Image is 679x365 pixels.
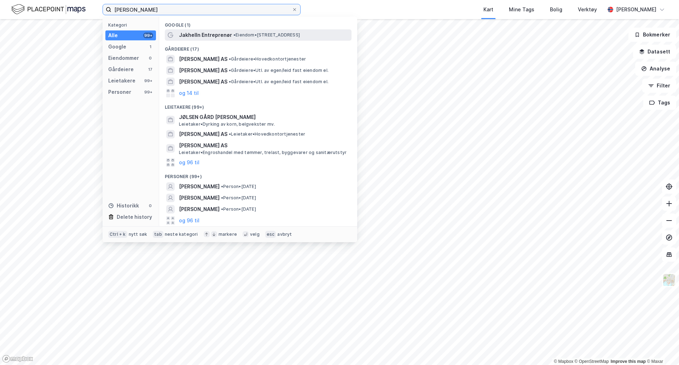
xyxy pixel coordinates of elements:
div: esc [265,231,276,238]
div: velg [250,232,260,237]
div: 17 [147,67,153,72]
button: og 96 til [179,158,199,167]
img: Z [662,273,676,287]
span: • [229,56,231,62]
div: Kontrollprogram for chat [644,331,679,365]
button: og 96 til [179,216,199,225]
a: Mapbox homepage [2,355,33,363]
div: Leietakere [108,76,135,85]
div: [PERSON_NAME] [616,5,656,14]
div: 99+ [143,89,153,95]
button: Analyse [635,62,676,76]
span: Gårdeiere • Hovedkontortjenester [229,56,306,62]
span: [PERSON_NAME] [179,194,220,202]
span: Leietaker • Dyrking av korn, belgvekster mv. [179,121,275,127]
div: Leietakere (99+) [159,99,357,112]
span: • [221,206,223,212]
span: Jakhelln Entreprenør [179,31,232,39]
span: • [229,131,231,137]
div: 99+ [143,78,153,84]
div: Personer [108,88,131,96]
div: avbryt [277,232,292,237]
div: markere [219,232,237,237]
button: Tags [643,96,676,110]
span: [PERSON_NAME] AS [179,141,349,150]
button: Bokmerker [628,28,676,42]
span: Gårdeiere • Utl. av egen/leid fast eiendom el. [229,79,329,85]
div: Google [108,42,126,51]
a: Mapbox [554,359,573,364]
div: Alle [108,31,118,40]
button: Filter [642,79,676,93]
div: Bolig [550,5,562,14]
span: Person • [DATE] [221,184,256,189]
div: Ctrl + k [108,231,127,238]
span: [PERSON_NAME] AS [179,130,227,138]
div: tab [153,231,163,238]
span: [PERSON_NAME] AS [179,55,227,63]
span: Gårdeiere • Utl. av egen/leid fast eiendom el. [229,68,329,73]
span: Person • [DATE] [221,195,256,201]
div: nytt søk [129,232,147,237]
div: Delete history [117,213,152,221]
span: Eiendom • [STREET_ADDRESS] [233,32,300,38]
span: [PERSON_NAME] AS [179,66,227,75]
div: Personer (99+) [159,168,357,181]
span: [PERSON_NAME] AS [179,78,227,86]
a: OpenStreetMap [575,359,609,364]
span: [PERSON_NAME] [179,182,220,191]
div: 0 [147,55,153,61]
iframe: Chat Widget [644,331,679,365]
span: Leietaker • Hovedkontortjenester [229,131,305,137]
span: Leietaker • Engroshandel med tømmer, trelast, byggevarer og sanitærutstyr [179,150,347,155]
button: og 14 til [179,89,199,97]
a: Improve this map [611,359,646,364]
div: 1 [147,44,153,50]
div: Gårdeiere (17) [159,41,357,53]
span: • [221,184,223,189]
div: 99+ [143,33,153,38]
span: • [229,79,231,84]
img: logo.f888ab2527a4732fd821a326f86c7f29.svg [11,3,86,16]
span: • [229,68,231,73]
span: Person • [DATE] [221,206,256,212]
input: Søk på adresse, matrikkel, gårdeiere, leietakere eller personer [111,4,292,15]
div: Mine Tags [509,5,534,14]
div: Kategori [108,22,156,28]
button: Datasett [633,45,676,59]
div: Verktøy [578,5,597,14]
span: • [233,32,236,38]
div: neste kategori [165,232,198,237]
div: Eiendommer [108,54,139,62]
span: • [221,195,223,200]
div: Gårdeiere [108,65,134,74]
span: [PERSON_NAME] [179,205,220,213]
div: Kart [483,5,493,14]
div: 0 [147,203,153,209]
span: JØLSEN GÅRD [PERSON_NAME] [179,113,349,121]
div: Google (1) [159,17,357,29]
div: Historikk [108,201,139,210]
